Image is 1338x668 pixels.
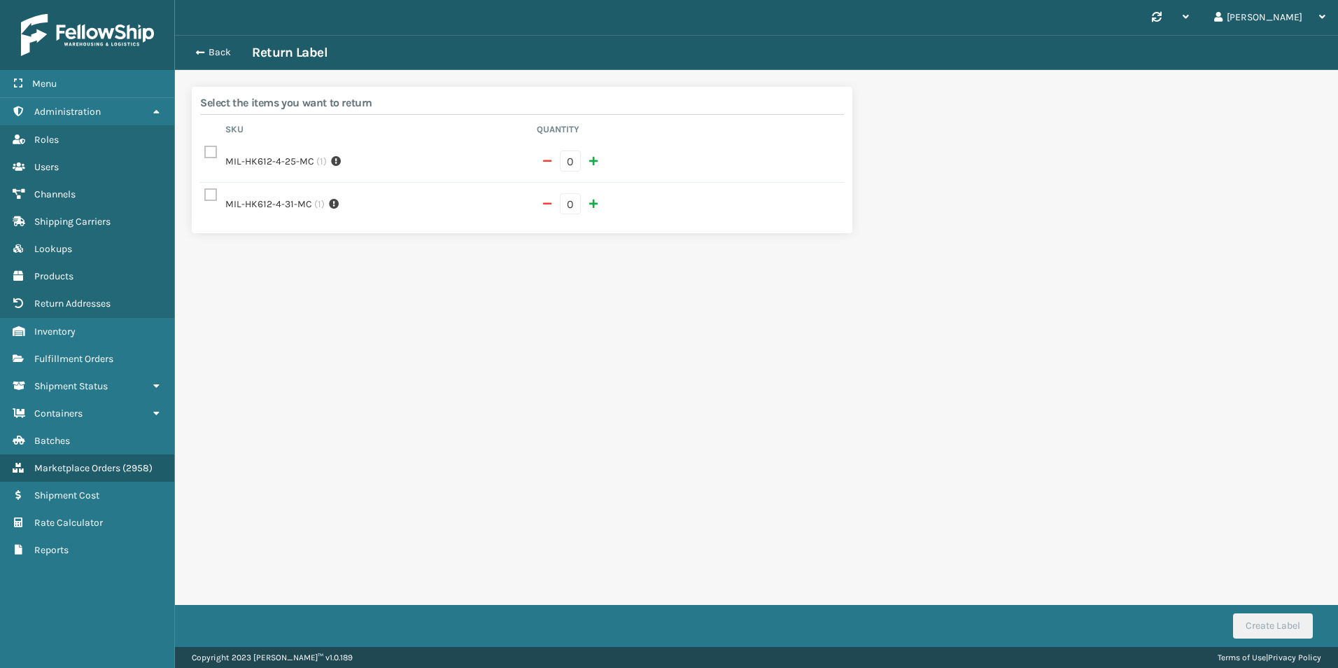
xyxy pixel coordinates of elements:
[34,517,103,529] span: Rate Calculator
[192,647,353,668] p: Copyright 2023 [PERSON_NAME]™ v 1.0.189
[1218,647,1321,668] div: |
[34,243,72,255] span: Lookups
[34,270,73,282] span: Products
[32,78,57,90] span: Menu
[1233,613,1313,639] button: Create Label
[34,106,101,118] span: Administration
[252,44,328,61] h3: Return Label
[316,154,327,169] span: ( 1 )
[34,380,108,392] span: Shipment Status
[34,134,59,146] span: Roles
[1268,653,1321,662] a: Privacy Policy
[21,14,154,56] img: logo
[188,46,252,59] button: Back
[34,408,83,419] span: Containers
[200,95,844,110] h2: Select the items you want to return
[533,123,844,140] th: Quantity
[221,123,533,140] th: Sku
[34,216,111,228] span: Shipping Carriers
[34,489,99,501] span: Shipment Cost
[34,298,111,309] span: Return Addresses
[225,197,312,211] label: MIL-HK612-4-31-MC
[1218,653,1266,662] a: Terms of Use
[34,544,69,556] span: Reports
[314,197,325,211] span: ( 1 )
[34,326,76,338] span: Inventory
[34,435,70,447] span: Batches
[34,161,59,173] span: Users
[122,462,153,474] span: ( 2958 )
[225,154,314,169] label: MIL-HK612-4-25-MC
[34,188,76,200] span: Channels
[34,353,113,365] span: Fulfillment Orders
[34,462,120,474] span: Marketplace Orders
